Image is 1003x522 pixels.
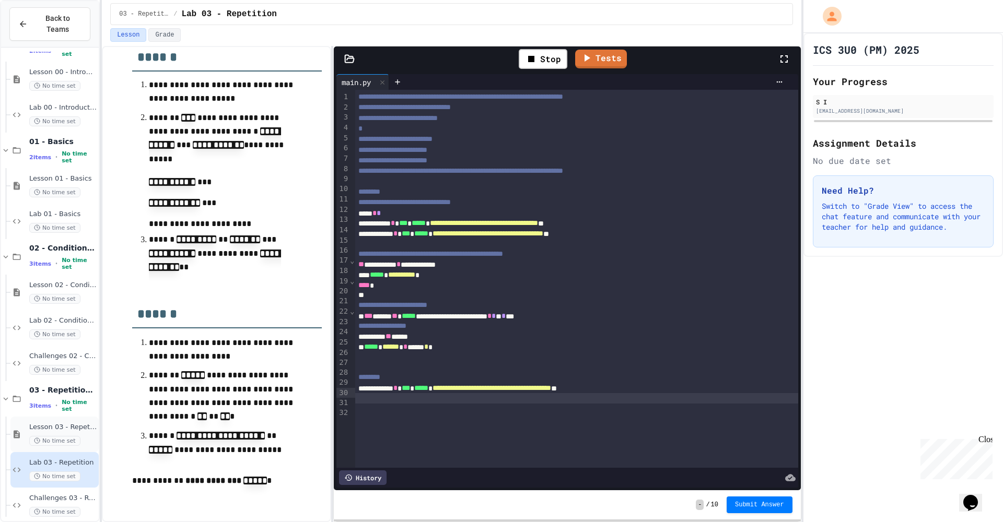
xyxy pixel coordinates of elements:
div: 28 [336,367,349,378]
div: 8 [336,164,349,174]
div: 18 [336,266,349,276]
span: • [55,153,57,161]
div: 20 [336,286,349,296]
div: History [339,470,387,485]
div: main.py [336,77,376,88]
span: No time set [29,329,80,339]
div: 7 [336,153,349,164]
div: 26 [336,348,349,358]
button: Back to Teams [9,7,90,41]
div: 9 [336,174,349,184]
div: S I [816,97,990,106]
span: Submit Answer [735,501,784,509]
span: / [173,10,177,18]
div: 2 [336,102,349,113]
div: My Account [812,4,844,28]
div: Stop [519,49,567,69]
span: Lab 00 - Introduction [29,103,97,112]
span: 3 items [29,402,51,409]
span: - [696,500,704,510]
span: No time set [29,294,80,304]
div: 32 [336,408,349,418]
span: 02 - Conditional Statements (if) [29,243,97,253]
span: • [55,401,57,410]
div: 27 [336,358,349,367]
span: No time set [29,81,80,91]
div: 3 [336,112,349,123]
div: 15 [336,235,349,245]
span: • [55,259,57,268]
a: Tests [575,50,627,68]
span: No time set [62,399,97,412]
span: Lab 03 - Repetition [29,458,97,467]
div: 5 [336,133,349,144]
span: No time set [29,436,80,446]
span: No time set [62,150,97,164]
div: 23 [336,317,349,327]
div: main.py [336,74,389,90]
span: No time set [29,187,80,197]
div: 10 [336,184,349,194]
span: Lesson 01 - Basics [29,174,97,183]
div: 21 [336,296,349,306]
div: 29 [336,377,349,388]
div: 12 [336,205,349,215]
span: Lab 02 - Conditionals [29,316,97,325]
span: Back to Teams [34,13,81,35]
span: Challenges 02 - Conditionals [29,352,97,361]
span: 03 - Repetition (while and for) [29,385,97,395]
div: 19 [336,276,349,287]
span: Challenges 03 - Repetition [29,494,97,503]
div: [EMAIL_ADDRESS][DOMAIN_NAME] [816,107,990,115]
span: Lab 01 - Basics [29,210,97,219]
h1: ICS 3U0 (PM) 2025 [813,42,919,57]
div: 11 [336,194,349,205]
div: 16 [336,245,349,256]
span: No time set [29,116,80,126]
span: 3 items [29,260,51,267]
div: 25 [336,337,349,348]
button: Submit Answer [727,496,792,513]
span: Lesson 00 - Introduction [29,68,97,77]
span: 01 - Basics [29,137,97,146]
h2: Assignment Details [813,136,994,150]
span: Lesson 02 - Conditional Statements (if) [29,281,97,290]
span: No time set [62,257,97,270]
iframe: chat widget [916,435,993,479]
span: Lesson 03 - Repetition [29,423,97,432]
div: 22 [336,306,349,317]
div: 4 [336,123,349,133]
div: 13 [336,215,349,225]
span: 03 - Repetition (while and for) [119,10,169,18]
span: Fold line [349,277,355,285]
div: 31 [336,398,349,408]
span: Lab 03 - Repetition [181,8,276,20]
span: Fold line [349,256,355,265]
span: / [706,501,709,509]
button: Grade [148,28,181,42]
div: 6 [336,143,349,153]
div: No due date set [813,155,994,167]
h2: Your Progress [813,74,994,89]
span: 10 [711,501,718,509]
iframe: chat widget [959,480,993,512]
span: Fold line [349,307,355,315]
span: No time set [29,365,80,375]
span: 2 items [29,154,51,161]
div: 14 [336,225,349,235]
div: 24 [336,327,349,337]
span: No time set [29,507,80,517]
button: Lesson [110,28,146,42]
p: Switch to "Grade View" to access the chat feature and communicate with your teacher for help and ... [822,201,985,232]
div: 1 [336,92,349,102]
div: 17 [336,255,349,266]
span: No time set [29,223,80,233]
span: No time set [29,471,80,481]
div: Chat with us now!Close [4,4,72,66]
div: 30 [336,388,349,398]
h3: Need Help? [822,184,985,197]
